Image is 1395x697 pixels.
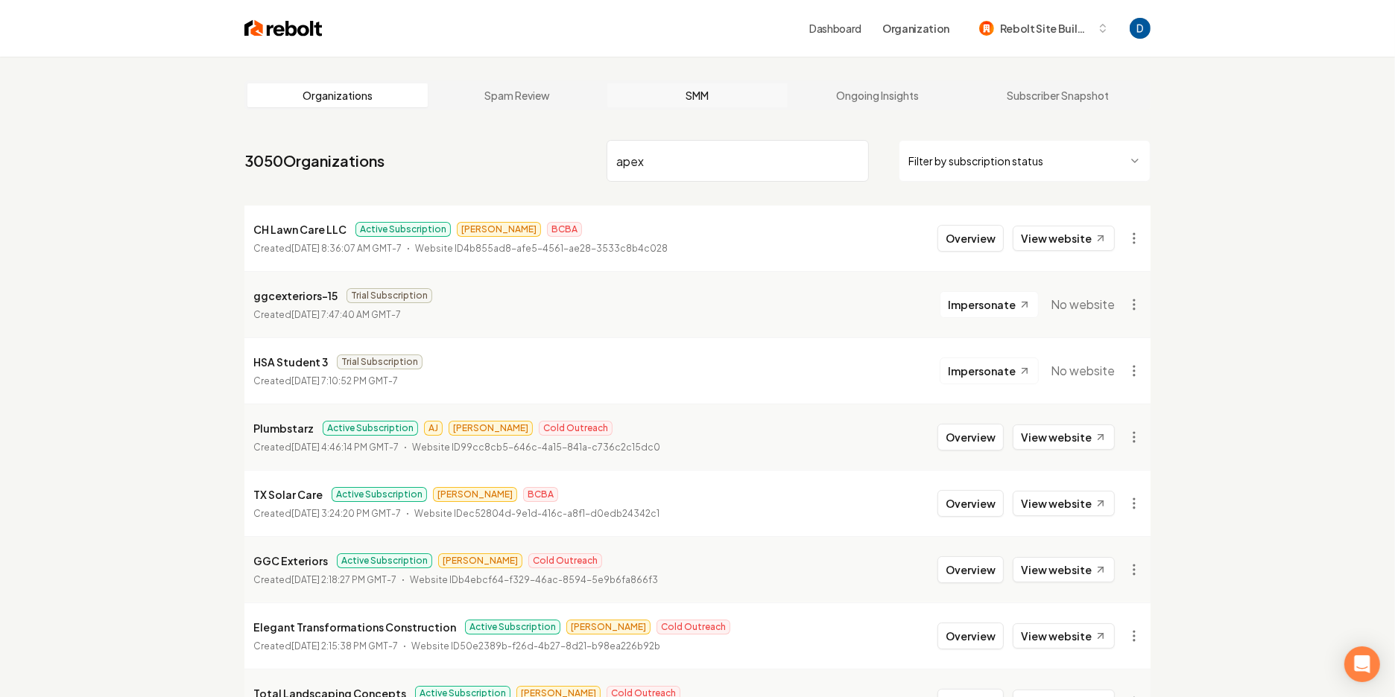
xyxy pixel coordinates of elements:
[873,15,958,42] button: Organization
[940,291,1039,318] button: Impersonate
[433,487,517,502] span: [PERSON_NAME]
[253,374,398,389] p: Created
[528,553,602,568] span: Cold Outreach
[291,309,401,320] time: [DATE] 7:47:40 AM GMT-7
[410,573,658,588] p: Website ID b4ebcf64-f329-46ac-8594-5e9b6fa866f3
[337,553,432,568] span: Active Subscription
[1051,362,1115,380] span: No website
[253,618,456,636] p: Elegant Transformations Construction
[253,552,328,570] p: GGC Exteriors
[465,620,560,634] span: Active Subscription
[607,140,869,182] input: Search by name or ID
[1013,226,1115,251] a: View website
[438,553,522,568] span: [PERSON_NAME]
[937,424,1004,451] button: Overview
[332,487,427,502] span: Active Subscription
[607,83,788,107] a: SMM
[940,357,1039,384] button: Impersonate
[1013,557,1115,582] a: View website
[291,640,398,652] time: [DATE] 2:15:38 PM GMT-7
[1013,623,1115,649] a: View website
[449,421,533,436] span: [PERSON_NAME]
[523,487,558,502] span: BCBA
[1344,646,1380,682] div: Open Intercom Messenger
[1013,491,1115,516] a: View website
[411,639,660,654] p: Website ID 50e2389b-f26d-4b27-8d21-b98ea226b92b
[253,353,328,371] p: HSA Student 3
[788,83,968,107] a: Ongoing Insights
[253,573,396,588] p: Created
[1013,424,1115,450] a: View website
[547,222,582,237] span: BCBA
[1000,21,1091,36] span: Rebolt Site Builder
[414,506,659,521] p: Website ID ec52804d-9e1d-416c-a8f1-d0edb24342c1
[244,18,323,39] img: Rebolt Logo
[979,21,994,36] img: Rebolt Site Builder
[809,21,861,36] a: Dashboard
[415,241,668,256] p: Website ID 4b855ad8-afe5-4561-ae28-3533c8b4c028
[291,375,398,386] time: [DATE] 7:10:52 PM GMT-7
[253,440,399,455] p: Created
[253,220,347,238] p: CH Lawn Care LLC
[566,620,651,634] span: [PERSON_NAME]
[247,83,428,107] a: Organizations
[412,440,660,455] p: Website ID 99cc8cb5-646c-4a15-841a-c736c2c15dc0
[948,297,1016,312] span: Impersonate
[457,222,541,237] span: [PERSON_NAME]
[323,421,418,436] span: Active Subscription
[1130,18,1151,39] img: David Rice
[428,83,608,107] a: Spam Review
[424,421,443,436] span: AJ
[539,421,613,436] span: Cold Outreach
[347,288,432,303] span: Trial Subscription
[291,243,402,254] time: [DATE] 8:36:07 AM GMT-7
[253,241,402,256] p: Created
[1130,18,1151,39] button: Open user button
[253,639,398,654] p: Created
[355,222,451,237] span: Active Subscription
[337,354,423,369] span: Trial Subscription
[253,287,338,305] p: ggcexteriors-15
[291,508,401,519] time: [DATE] 3:24:20 PM GMT-7
[657,620,730,634] span: Cold Outreach
[291,442,399,453] time: [DATE] 4:46:14 PM GMT-7
[244,150,385,171] a: 3050Organizations
[937,225,1004,252] button: Overview
[1051,296,1115,314] span: No website
[937,623,1004,649] button: Overview
[253,308,401,322] p: Created
[253,506,401,521] p: Created
[253,419,314,437] p: Plumbstarz
[253,486,323,503] p: TX Solar Care
[937,556,1004,583] button: Overview
[937,490,1004,517] button: Overview
[291,574,396,585] time: [DATE] 2:18:27 PM GMT-7
[948,363,1016,378] span: Impersonate
[967,83,1148,107] a: Subscriber Snapshot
